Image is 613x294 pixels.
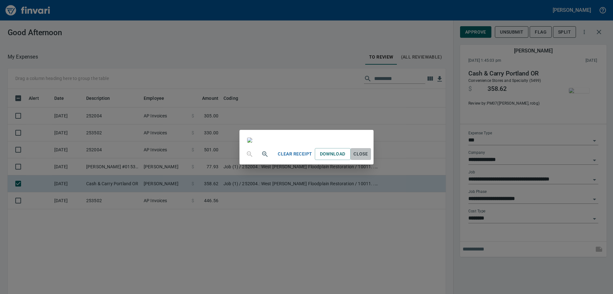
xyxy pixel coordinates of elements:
[278,150,312,158] span: Clear Receipt
[315,148,351,160] a: Download
[320,150,345,158] span: Download
[351,148,371,160] button: Close
[353,150,368,158] span: Close
[247,138,252,143] img: receipts%2Ftapani%2F2025-09-16%2F1Lb5hiO6TSMoXfX92aSZdJkvPmz1__UPa8fusIMhxVzMXDNteF.jpg
[275,148,314,160] button: Clear Receipt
